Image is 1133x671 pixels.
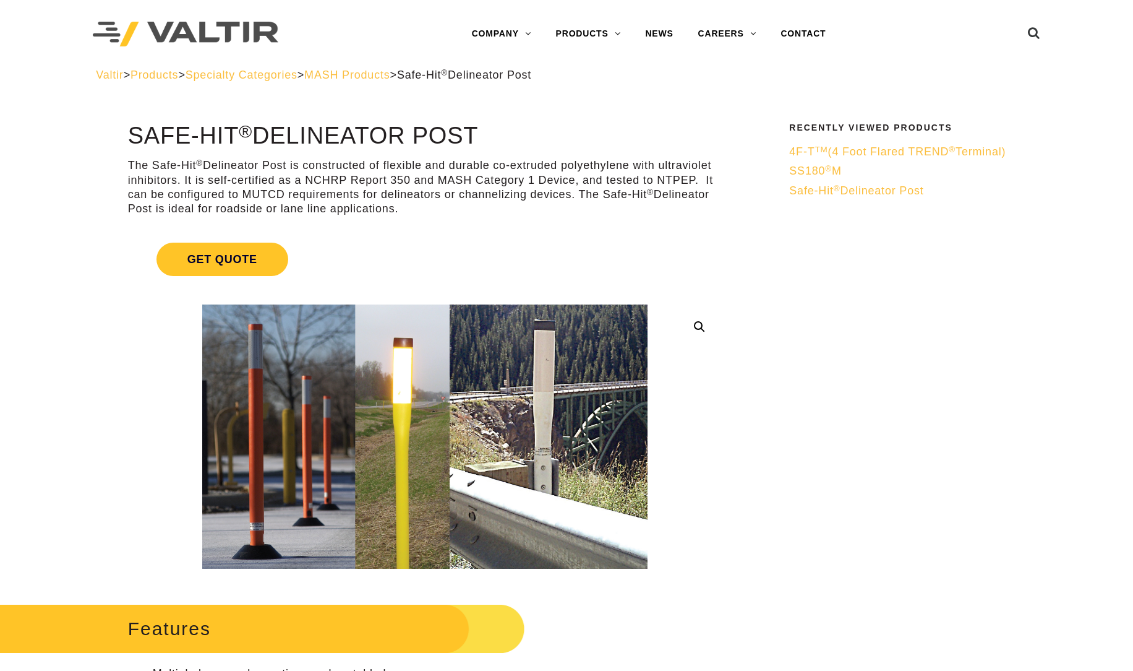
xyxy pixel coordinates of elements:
[130,69,178,81] a: Products
[825,164,832,173] sup: ®
[196,158,203,168] sup: ®
[304,69,390,81] a: MASH Products
[460,22,544,46] a: COMPANY
[633,22,685,46] a: NEWS
[93,22,278,47] img: Valtir
[441,68,448,77] sup: ®
[834,184,840,193] sup: ®
[239,121,252,141] sup: ®
[647,188,654,197] sup: ®
[186,69,297,81] a: Specialty Categories
[789,145,1006,158] span: 4F-T (4 Foot Flared TREND Terminal)
[789,123,1029,132] h2: Recently Viewed Products
[686,22,769,46] a: CAREERS
[96,69,123,81] a: Valtir
[544,22,633,46] a: PRODUCTS
[949,145,956,154] sup: ®
[96,68,1037,82] div: > > > >
[768,22,838,46] a: CONTACT
[789,184,923,197] span: Safe-Hit Delineator Post
[156,243,288,276] span: Get Quote
[789,165,842,177] span: SS180 M
[128,123,722,149] h1: Safe-Hit Delineator Post
[815,145,828,154] sup: TM
[397,69,531,81] span: Safe-Hit Delineator Post
[128,158,722,217] p: The Safe-Hit Delineator Post is constructed of flexible and durable co-extruded polyethylene with...
[789,164,1029,178] a: SS180®M
[789,184,1029,198] a: Safe-Hit®Delineator Post
[128,228,722,291] a: Get Quote
[789,145,1029,159] a: 4F-TTM(4 Foot Flared TREND®Terminal)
